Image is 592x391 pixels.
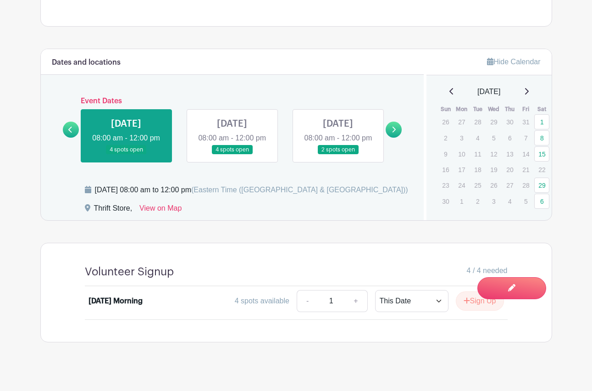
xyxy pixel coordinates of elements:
p: 2 [470,194,485,208]
button: Sign Up [456,291,504,311]
p: 13 [502,147,517,161]
p: 17 [454,162,469,177]
th: Sat [534,105,550,114]
p: 11 [470,147,485,161]
p: 31 [518,115,533,129]
p: 28 [470,115,485,129]
th: Wed [486,105,502,114]
p: 2 [438,131,453,145]
a: 29 [534,178,549,193]
a: 1 [534,114,549,129]
p: 4 [470,131,485,145]
p: 1 [454,194,469,208]
th: Mon [454,105,470,114]
p: 25 [470,178,485,192]
h6: Dates and locations [52,58,121,67]
p: 18 [470,162,485,177]
p: 5 [486,131,501,145]
th: Fri [518,105,534,114]
p: 29 [486,115,501,129]
p: 5 [518,194,533,208]
p: 27 [502,178,517,192]
p: 7 [518,131,533,145]
p: 26 [486,178,501,192]
p: 9 [438,147,453,161]
p: 30 [502,115,517,129]
p: 4 [502,194,517,208]
p: 14 [518,147,533,161]
p: 20 [502,162,517,177]
th: Sun [437,105,454,114]
p: 27 [454,115,469,129]
h4: Volunteer Signup [85,265,174,279]
p: 3 [454,131,469,145]
span: [DATE] [477,86,500,97]
a: 6 [534,194,549,209]
a: 8 [534,130,549,145]
a: 15 [534,146,549,162]
div: 4 spots available [235,296,289,307]
div: [DATE] Morning [89,296,143,307]
p: 24 [454,178,469,192]
a: + [344,290,367,312]
p: 10 [454,147,469,161]
span: 4 / 4 needed [467,265,508,276]
th: Tue [470,105,486,114]
p: 23 [438,178,453,192]
p: 30 [438,194,453,208]
p: 19 [486,162,501,177]
p: 6 [502,131,517,145]
div: [DATE] 08:00 am to 12:00 pm [95,184,408,195]
th: Thu [502,105,518,114]
a: Hide Calendar [487,58,540,66]
p: 21 [518,162,533,177]
p: 3 [486,194,501,208]
h6: Event Dates [79,97,386,106]
p: 16 [438,162,453,177]
a: - [297,290,318,312]
p: 26 [438,115,453,129]
a: View on Map [139,203,182,218]
p: 12 [486,147,501,161]
span: (Eastern Time ([GEOGRAPHIC_DATA] & [GEOGRAPHIC_DATA])) [191,186,408,194]
p: 28 [518,178,533,192]
p: 22 [534,162,549,177]
div: Thrift Store, [94,203,133,218]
